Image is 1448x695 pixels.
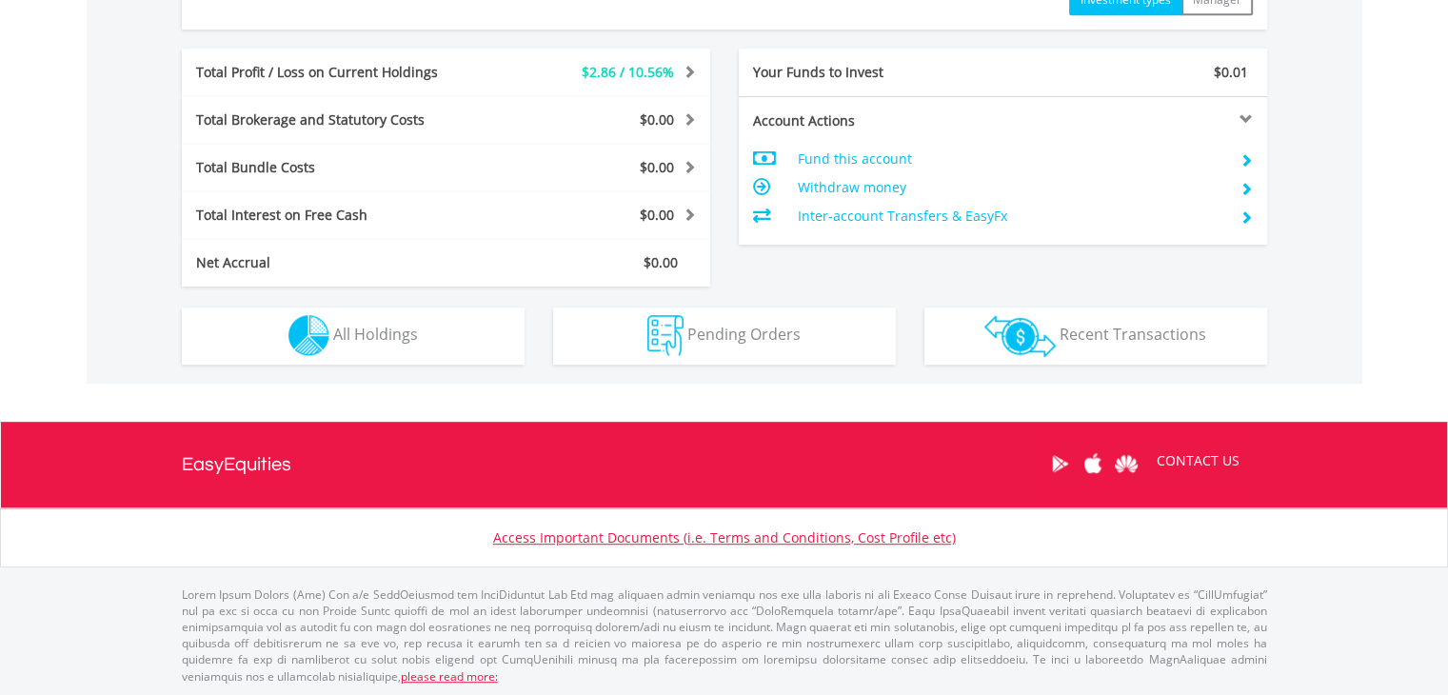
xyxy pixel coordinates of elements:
[493,528,956,546] a: Access Important Documents (i.e. Terms and Conditions, Cost Profile etc)
[797,202,1224,230] td: Inter-account Transfers & EasyFx
[182,308,525,365] button: All Holdings
[553,308,896,365] button: Pending Orders
[1143,434,1253,487] a: CONTACT US
[401,668,498,685] a: please read more:
[1060,324,1206,345] span: Recent Transactions
[288,315,329,356] img: holdings-wht.png
[182,253,490,272] div: Net Accrual
[640,158,674,176] span: $0.00
[582,63,674,81] span: $2.86 / 10.56%
[182,158,490,177] div: Total Bundle Costs
[647,315,684,356] img: pending_instructions-wht.png
[1110,434,1143,493] a: Huawei
[640,206,674,224] span: $0.00
[739,63,1003,82] div: Your Funds to Invest
[687,324,801,345] span: Pending Orders
[797,145,1224,173] td: Fund this account
[1214,63,1248,81] span: $0.01
[182,422,291,507] a: EasyEquities
[797,173,1224,202] td: Withdraw money
[182,586,1267,685] p: Lorem Ipsum Dolors (Ame) Con a/e SeddOeiusmod tem InciDiduntut Lab Etd mag aliquaen admin veniamq...
[984,315,1056,357] img: transactions-zar-wht.png
[182,206,490,225] div: Total Interest on Free Cash
[333,324,418,345] span: All Holdings
[640,110,674,129] span: $0.00
[1077,434,1110,493] a: Apple
[924,308,1267,365] button: Recent Transactions
[739,111,1003,130] div: Account Actions
[644,253,678,271] span: $0.00
[182,63,490,82] div: Total Profit / Loss on Current Holdings
[1043,434,1077,493] a: Google Play
[182,110,490,129] div: Total Brokerage and Statutory Costs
